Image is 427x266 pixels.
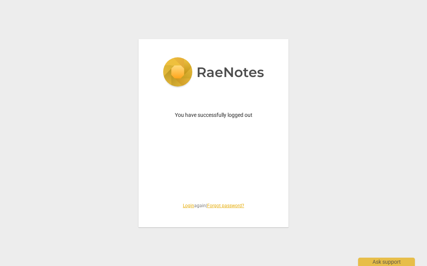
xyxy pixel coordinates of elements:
a: Login [183,203,194,208]
div: Ask support [358,258,415,266]
a: Forgot password? [207,203,244,208]
p: You have successfully logged out [157,111,270,119]
span: again | [157,203,270,209]
img: 5ac2273c67554f335776073100b6d88f.svg [163,57,264,88]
